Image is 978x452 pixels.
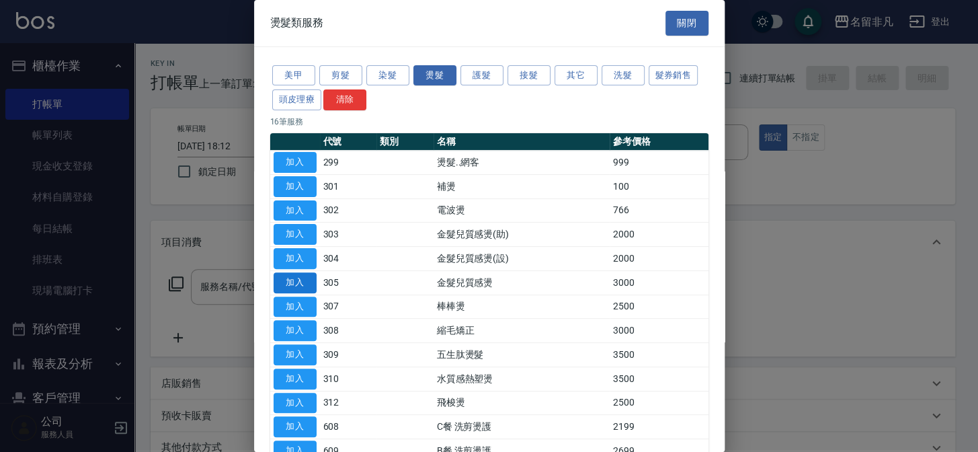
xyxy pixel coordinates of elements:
[320,247,377,271] td: 304
[610,343,708,367] td: 3500
[610,247,708,271] td: 2000
[610,367,708,391] td: 3500
[274,297,317,317] button: 加入
[274,200,317,221] button: 加入
[649,65,698,86] button: 髮券銷售
[434,319,610,343] td: 縮毛矯正
[602,65,645,86] button: 洗髮
[320,295,377,319] td: 307
[610,391,708,415] td: 2500
[274,344,317,365] button: 加入
[274,416,317,437] button: 加入
[434,367,610,391] td: 水質感熱塑燙
[272,65,315,86] button: 美甲
[434,343,610,367] td: 五生肽燙髮
[610,223,708,247] td: 2000
[274,272,317,293] button: 加入
[434,223,610,247] td: 金髮兒質感燙(助)
[610,415,708,439] td: 2199
[610,133,708,151] th: 參考價格
[610,151,708,175] td: 999
[320,319,377,343] td: 308
[434,415,610,439] td: C餐 洗剪燙護
[555,65,598,86] button: 其它
[274,152,317,173] button: 加入
[320,174,377,198] td: 301
[610,198,708,223] td: 766
[434,270,610,295] td: 金髮兒質感燙
[610,319,708,343] td: 3000
[320,367,377,391] td: 310
[320,133,377,151] th: 代號
[320,270,377,295] td: 305
[376,133,434,151] th: 類別
[320,198,377,223] td: 302
[320,151,377,175] td: 299
[319,65,362,86] button: 剪髮
[434,151,610,175] td: 燙髮..網客
[323,89,366,110] button: 清除
[610,174,708,198] td: 100
[274,224,317,245] button: 加入
[434,247,610,271] td: 金髮兒質感燙(設)
[434,133,610,151] th: 名稱
[366,65,409,86] button: 染髮
[434,295,610,319] td: 棒棒燙
[320,223,377,247] td: 303
[507,65,551,86] button: 接髮
[434,198,610,223] td: 電波燙
[320,343,377,367] td: 309
[610,295,708,319] td: 2500
[274,393,317,414] button: 加入
[665,11,708,36] button: 關閉
[413,65,456,86] button: 燙髮
[320,415,377,439] td: 608
[434,391,610,415] td: 飛梭燙
[274,320,317,341] button: 加入
[274,248,317,269] button: 加入
[270,16,324,30] span: 燙髮類服務
[270,116,708,128] p: 16 筆服務
[610,270,708,295] td: 3000
[272,89,322,110] button: 頭皮理療
[320,391,377,415] td: 312
[434,174,610,198] td: 補燙
[460,65,503,86] button: 護髮
[274,176,317,197] button: 加入
[274,369,317,389] button: 加入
